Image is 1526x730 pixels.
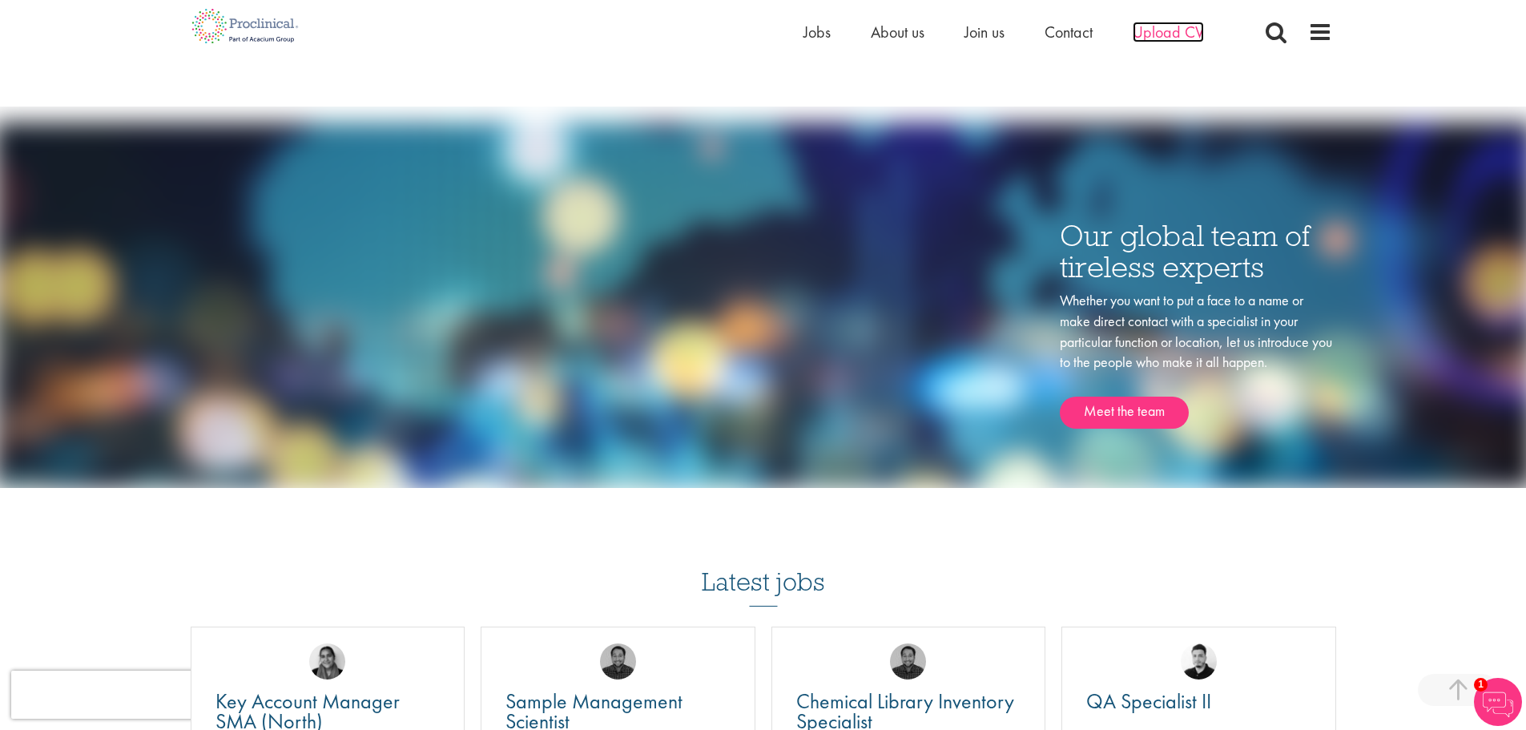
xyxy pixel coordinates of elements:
img: Anderson Maldonado [1181,643,1217,680]
iframe: reCAPTCHA [11,671,216,719]
a: Jobs [803,22,831,42]
h3: Latest jobs [702,528,825,607]
img: Mike Raletz [600,643,636,680]
a: Contact [1045,22,1093,42]
a: QA Specialist II [1086,692,1311,712]
h3: Our global team of tireless experts [1060,220,1332,282]
img: Mike Raletz [890,643,926,680]
a: About us [871,22,924,42]
a: Meet the team [1060,397,1189,429]
img: Chatbot [1474,678,1522,726]
span: QA Specialist II [1086,688,1211,715]
a: Upload CV [1133,22,1204,42]
span: 1 [1474,678,1488,692]
img: Anjali Parbhu [309,643,345,680]
a: Join us [964,22,1005,42]
div: Whether you want to put a face to a name or make direct contact with a specialist in your particu... [1060,290,1332,429]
